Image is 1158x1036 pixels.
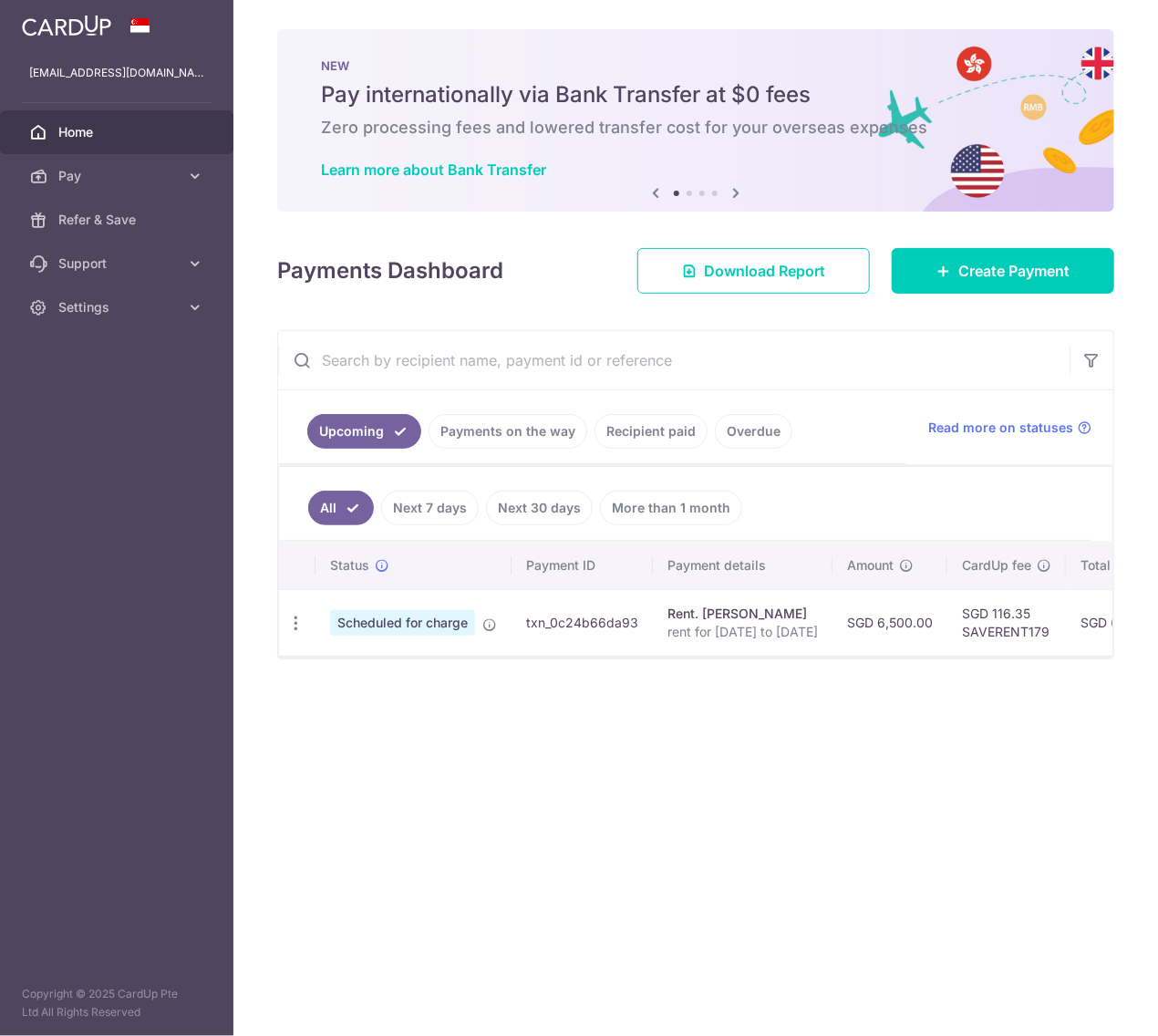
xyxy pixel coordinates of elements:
a: Learn more about Bank Transfer [321,161,546,179]
a: Next 7 days [381,491,479,525]
span: Pay [58,167,179,185]
h6: Zero processing fees and lowered transfer cost for your overseas expenses [321,117,1070,139]
input: Search by recipient name, payment id or reference [278,331,1070,389]
span: Settings [58,298,179,316]
span: Create Payment [958,260,1070,282]
h5: Pay internationally via Bank Transfer at $0 fees [321,80,1070,109]
h4: Payments Dashboard [277,254,503,287]
a: Next 30 days [486,491,593,525]
span: Amount [847,556,894,575]
p: rent for [DATE] to [DATE] [667,623,818,641]
p: NEW [321,58,1070,73]
a: Payments on the way [429,414,587,449]
span: Refer & Save [58,211,179,229]
span: Status [330,556,369,575]
img: CardUp [22,15,111,36]
span: Read more on statuses [928,419,1073,437]
th: Payment details [653,542,832,589]
a: Upcoming [307,414,421,449]
img: Bank transfer banner [277,29,1114,212]
td: txn_0c24b66da93 [512,589,653,656]
span: Support [58,254,179,273]
span: CardUp fee [962,556,1031,575]
td: SGD 6,500.00 [832,589,947,656]
span: Total amt. [1080,556,1141,575]
a: Read more on statuses [928,419,1091,437]
td: SGD 116.35 SAVERENT179 [947,589,1066,656]
a: More than 1 month [600,491,742,525]
a: All [308,491,374,525]
div: Rent. [PERSON_NAME] [667,605,818,623]
span: Home [58,123,179,141]
p: [EMAIL_ADDRESS][DOMAIN_NAME] [29,64,204,82]
a: Recipient paid [595,414,708,449]
span: Scheduled for charge [330,610,475,636]
a: Download Report [637,248,870,294]
a: Create Payment [892,248,1114,294]
th: Payment ID [512,542,653,589]
span: Download Report [704,260,825,282]
a: Overdue [715,414,792,449]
